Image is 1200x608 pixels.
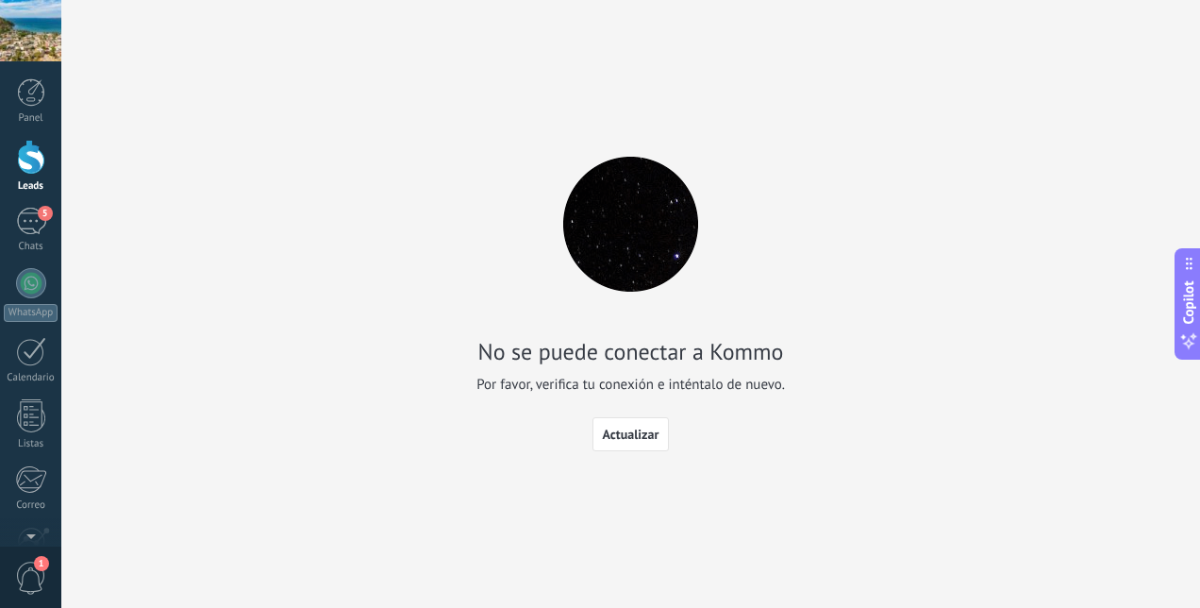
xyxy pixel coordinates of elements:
span: Copilot [1179,281,1198,325]
div: WhatsApp [4,304,58,322]
h2: No se puede conectar a Kommo [476,337,785,366]
span: Actualizar [603,428,659,441]
div: Calendario [4,372,58,384]
div: Panel [4,112,58,125]
div: Correo [4,499,58,512]
div: Chats [4,241,58,253]
span: 1 [34,556,49,571]
span: Por favor, verifica tu conexión e inténtalo de nuevo. [476,376,785,395]
span: 5 [38,206,53,221]
img: connection problem [563,157,698,292]
div: Listas [4,438,58,450]
div: Leads [4,180,58,193]
button: Actualizar [592,417,670,451]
